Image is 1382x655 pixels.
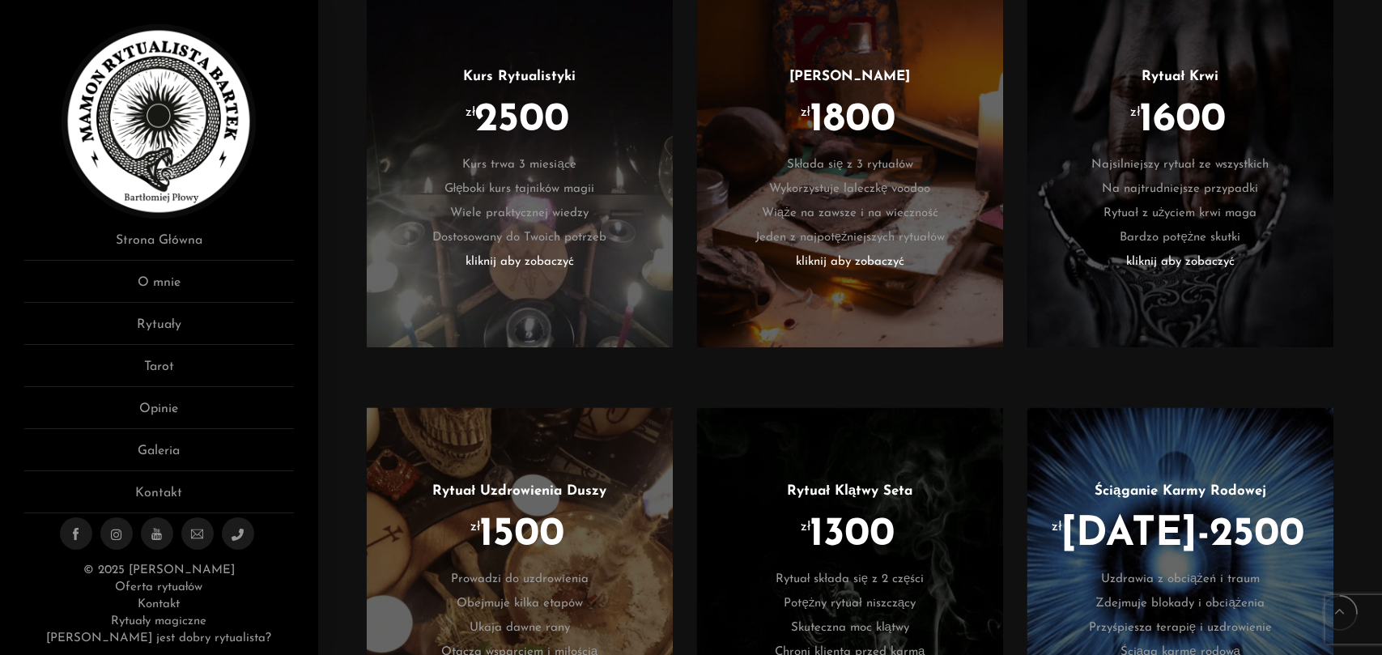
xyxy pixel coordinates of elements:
[787,484,912,498] a: Rytuał Klątwy Seta
[1052,520,1062,534] sup: zł
[1095,484,1265,498] a: Ściąganie Karmy Rodowej
[391,592,648,616] li: Obejmuje kilka etapów
[391,226,648,250] li: Dostosowany do Twoich potrzeb
[1052,616,1309,640] li: Przyśpiesza terapię i uzdrowienie
[466,105,475,119] sup: zł
[391,202,648,226] li: Wiele praktycznej wiedzy
[1052,592,1309,616] li: Zdejmuje blokady i obciążenia
[432,484,606,498] a: Rytuał Uzdrowienia Duszy
[721,226,979,250] li: Jeden z najpotężniejszych rytuałów
[111,615,206,627] a: Rytuały magiczne
[721,616,979,640] li: Skuteczna moc klątwy
[1061,526,1304,543] span: [DATE]-2500
[115,581,202,593] a: Oferta rytuałów
[1139,112,1226,129] span: 1600
[1052,177,1309,202] li: Na najtrudniejsze przypadki
[46,632,271,644] a: [PERSON_NAME] jest dobry rytualista?
[721,177,979,202] li: Wykorzystuje laleczkę voodoo
[1052,568,1309,592] li: Uzdrawia z obciążeń i traum
[1142,70,1219,83] a: Rytuał Krwi
[1131,105,1141,119] sup: zł
[391,616,648,640] li: Ukaja dawne rany
[721,202,979,226] li: Wiąże na zawsze i na wieczność
[801,520,810,534] sup: zł
[391,153,648,177] li: Kurs trwa 3 miesiące
[721,250,979,274] li: kliknij aby zobaczyć
[24,483,294,513] a: Kontakt
[24,231,294,261] a: Strona Główna
[810,112,895,129] span: 1800
[470,520,480,534] sup: zł
[24,441,294,471] a: Galeria
[1052,202,1309,226] li: Rytuał z użyciem krwi maga
[474,112,569,129] span: 2500
[801,105,810,119] sup: zł
[1052,226,1309,250] li: Bardzo potężne skutki
[479,526,564,543] span: 1500
[1052,250,1309,274] li: kliknij aby zobaczyć
[463,70,576,83] a: Kurs Rytualistyki
[62,24,256,219] img: Rytualista Bartek
[391,177,648,202] li: Głęboki kurs tajników magii
[721,568,979,592] li: Rytuał składa się z 2 części
[721,153,979,177] li: Składa się z 3 rytuałów
[1052,153,1309,177] li: Najsilniejszy rytuał ze wszystkich
[24,273,294,303] a: O mnie
[24,357,294,387] a: Tarot
[721,592,979,616] li: Potężny rytuał niszczący
[24,399,294,429] a: Opinie
[391,250,648,274] li: kliknij aby zobaczyć
[138,598,180,610] a: Kontakt
[24,315,294,345] a: Rytuały
[391,568,648,592] li: Prowadzi do uzdrowienia
[789,70,910,83] a: [PERSON_NAME]
[810,526,895,543] span: 1300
